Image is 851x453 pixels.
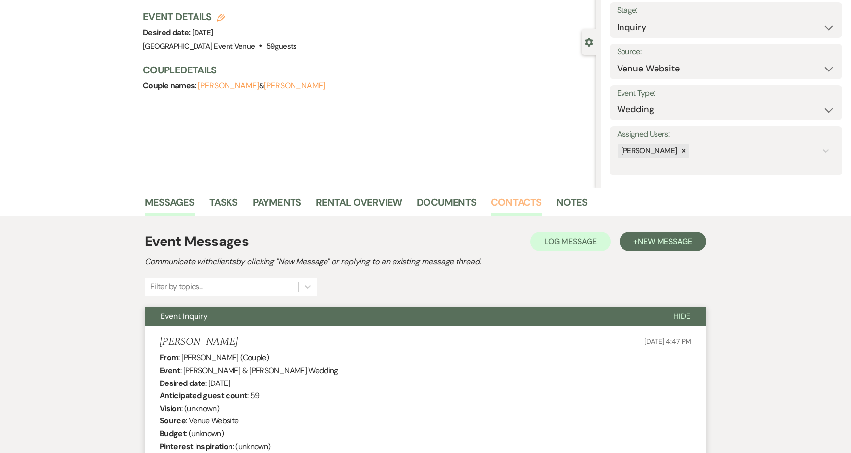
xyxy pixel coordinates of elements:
div: [PERSON_NAME] [618,144,679,158]
button: [PERSON_NAME] [198,82,259,90]
span: Desired date: [143,27,192,37]
span: & [198,81,325,91]
a: Messages [145,194,195,216]
h5: [PERSON_NAME] [160,336,238,348]
button: Event Inquiry [145,307,657,326]
label: Assigned Users: [617,127,835,141]
span: New Message [638,236,692,246]
span: Hide [673,311,690,321]
a: Notes [556,194,588,216]
a: Tasks [209,194,238,216]
h1: Event Messages [145,231,249,252]
b: Desired date [160,378,205,388]
h2: Communicate with clients by clicking "New Message" or replying to an existing message thread. [145,256,706,268]
button: +New Message [620,232,706,251]
a: Payments [253,194,301,216]
label: Stage: [617,3,835,18]
button: [PERSON_NAME] [264,82,325,90]
b: Budget [160,428,186,439]
span: Couple names: [143,80,198,91]
b: Anticipated guest count [160,390,247,401]
span: Event Inquiry [161,311,208,321]
h3: Couple Details [143,63,586,77]
div: Filter by topics... [150,281,203,293]
label: Source: [617,45,835,59]
a: Rental Overview [316,194,402,216]
span: [DATE] [192,28,213,37]
b: Vision [160,403,181,414]
a: Contacts [491,194,542,216]
label: Event Type: [617,86,835,101]
span: Log Message [544,236,597,246]
b: Source [160,416,186,426]
span: [GEOGRAPHIC_DATA] Event Venue [143,41,255,51]
span: 59 guests [266,41,297,51]
button: Close lead details [585,37,593,46]
b: Event [160,365,180,376]
a: Documents [417,194,476,216]
b: Pinterest inspiration [160,441,233,452]
b: From [160,352,178,363]
button: Hide [657,307,706,326]
h3: Event Details [143,10,297,24]
span: [DATE] 4:47 PM [644,337,691,346]
button: Log Message [530,232,611,251]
